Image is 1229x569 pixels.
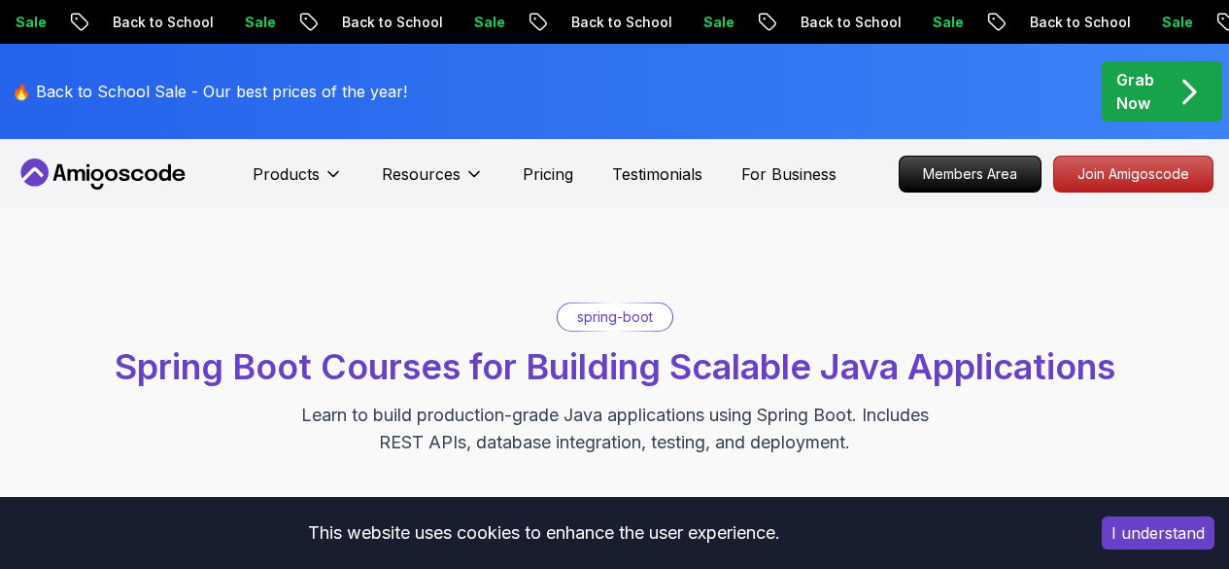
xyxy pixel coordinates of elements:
a: Join Amigoscode [1053,156,1213,193]
a: Pricing [523,162,573,186]
p: Learn to build production-grade Java applications using Spring Boot. Includes REST APIs, database... [289,402,941,456]
a: For Business [741,162,836,186]
p: Join Amigoscode [1054,157,1212,192]
p: 🔥 Back to School Sale - Our best prices of the year! [12,80,407,103]
p: Grab Now [1116,68,1154,115]
p: Sale [916,13,978,32]
div: This website uses cookies to enhance the user experience. [15,512,1073,554]
p: Resources [382,162,461,186]
p: Back to School [784,13,916,32]
span: Spring Boot Courses for Building Scalable Java Applications [115,345,1115,388]
button: Accept cookies [1102,516,1214,550]
p: Back to School [96,13,228,32]
p: Sale [228,13,290,32]
p: Sale [1145,13,1208,32]
p: spring-boot [577,307,653,327]
p: Members Area [900,157,1041,192]
p: Back to School [555,13,687,32]
a: Members Area [899,156,1041,193]
p: Back to School [325,13,458,32]
p: Sale [687,13,749,32]
p: Back to School [1013,13,1145,32]
p: Products [253,162,320,186]
p: Sale [458,13,520,32]
button: Products [253,162,343,201]
button: Resources [382,162,484,201]
a: Testimonials [612,162,702,186]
